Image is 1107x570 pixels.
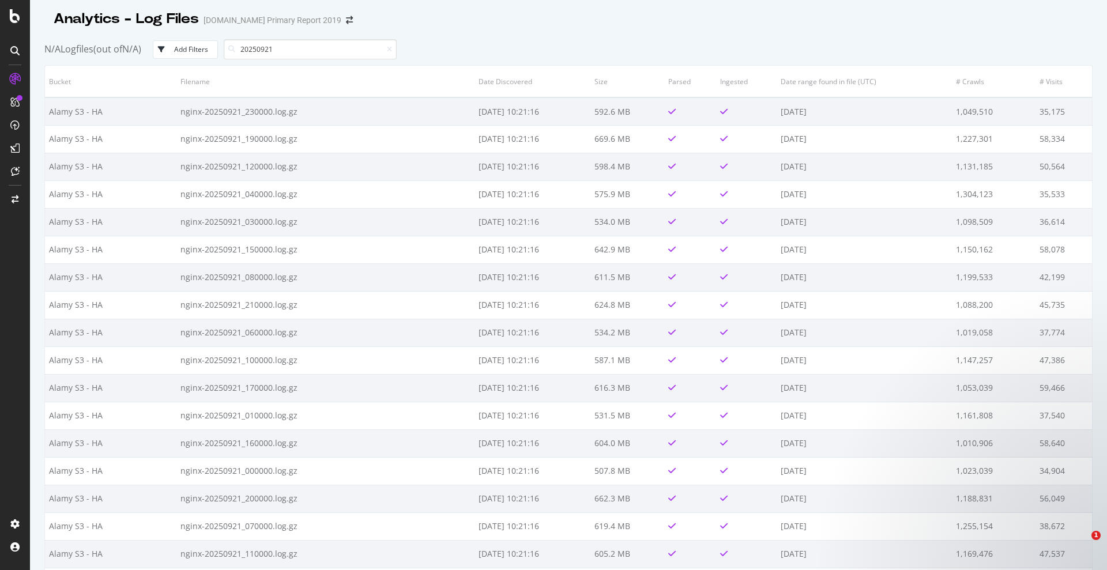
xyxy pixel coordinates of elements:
td: 1,023,039 [952,457,1036,485]
th: # Visits [1036,66,1092,97]
td: Alamy S3 - HA [45,457,176,485]
td: [DATE] 10:21:16 [475,512,590,540]
th: # Crawls [952,66,1036,97]
td: nginx-20250921_040000.log.gz [176,180,475,208]
td: Alamy S3 - HA [45,319,176,346]
td: Alamy S3 - HA [45,208,176,236]
td: 604.0 MB [590,429,664,457]
td: [DATE] [777,457,952,485]
td: 1,161,808 [952,402,1036,429]
td: 42,199 [1036,263,1092,291]
th: Bucket [45,66,176,97]
td: 575.9 MB [590,180,664,208]
div: Add Filters [174,44,208,54]
td: nginx-20250921_000000.log.gz [176,457,475,485]
td: [DATE] [777,346,952,374]
td: 50,564 [1036,153,1092,180]
td: [DATE] [777,429,952,457]
td: nginx-20250921_210000.log.gz [176,291,475,319]
td: 1,150,162 [952,236,1036,263]
td: nginx-20250921_120000.log.gz [176,153,475,180]
td: nginx-20250921_230000.log.gz [176,97,475,125]
span: N/A ) [122,43,141,55]
div: arrow-right-arrow-left [346,16,353,24]
td: 1,199,533 [952,263,1036,291]
td: 47,537 [1036,540,1092,568]
td: nginx-20250921_160000.log.gz [176,429,475,457]
td: [DATE] [777,153,952,180]
td: [DATE] 10:21:16 [475,402,590,429]
td: 1,049,510 [952,97,1036,125]
td: [DATE] [777,319,952,346]
td: [DATE] [777,291,952,319]
th: Filename [176,66,475,97]
td: Alamy S3 - HA [45,402,176,429]
td: 616.3 MB [590,374,664,402]
td: [DATE] 10:21:16 [475,540,590,568]
td: 47,386 [1036,346,1092,374]
td: [DATE] [777,402,952,429]
td: 1,227,301 [952,125,1036,153]
td: Alamy S3 - HA [45,485,176,512]
td: [DATE] [777,180,952,208]
td: 507.8 MB [590,457,664,485]
td: 35,533 [1036,180,1092,208]
td: nginx-20250921_080000.log.gz [176,263,475,291]
td: 1,098,509 [952,208,1036,236]
td: 592.6 MB [590,97,664,125]
td: [DATE] [777,236,952,263]
th: Date range found in file (UTC) [777,66,952,97]
div: [DOMAIN_NAME] Primary Report 2019 [204,14,341,26]
td: 37,774 [1036,319,1092,346]
span: 1 [1091,531,1101,540]
button: Add Filters [153,40,218,59]
td: [DATE] 10:21:16 [475,153,590,180]
div: Analytics - Log Files [54,9,199,29]
td: 1,088,200 [952,291,1036,319]
td: [DATE] 10:21:16 [475,180,590,208]
td: 58,640 [1036,429,1092,457]
td: 587.1 MB [590,346,664,374]
td: Alamy S3 - HA [45,153,176,180]
td: nginx-20250921_190000.log.gz [176,125,475,153]
td: [DATE] [777,485,952,512]
td: nginx-20250921_110000.log.gz [176,540,475,568]
span: Logfiles [61,43,93,55]
td: 1,169,476 [952,540,1036,568]
td: Alamy S3 - HA [45,236,176,263]
span: (out of [93,43,122,55]
td: [DATE] [777,208,952,236]
td: 1,131,185 [952,153,1036,180]
td: [DATE] 10:21:16 [475,236,590,263]
td: [DATE] 10:21:16 [475,125,590,153]
td: [DATE] 10:21:16 [475,319,590,346]
td: nginx-20250921_070000.log.gz [176,512,475,540]
td: Alamy S3 - HA [45,263,176,291]
td: 534.2 MB [590,319,664,346]
td: nginx-20250921_060000.log.gz [176,319,475,346]
td: 1,053,039 [952,374,1036,402]
td: 45,735 [1036,291,1092,319]
td: 1,019,058 [952,319,1036,346]
td: 35,175 [1036,97,1092,125]
td: [DATE] [777,125,952,153]
td: 37,540 [1036,402,1092,429]
td: 619.4 MB [590,512,664,540]
td: [DATE] 10:21:16 [475,263,590,291]
td: Alamy S3 - HA [45,125,176,153]
td: 58,334 [1036,125,1092,153]
span: N/A [44,43,61,55]
td: Alamy S3 - HA [45,346,176,374]
td: 531.5 MB [590,402,664,429]
td: [DATE] 10:21:16 [475,485,590,512]
td: [DATE] [777,540,952,568]
th: Ingested [716,66,777,97]
td: 662.3 MB [590,485,664,512]
td: Alamy S3 - HA [45,512,176,540]
td: 1,010,906 [952,429,1036,457]
td: 669.6 MB [590,125,664,153]
td: [DATE] 10:21:16 [475,429,590,457]
td: [DATE] [777,512,952,540]
td: Alamy S3 - HA [45,180,176,208]
td: 605.2 MB [590,540,664,568]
